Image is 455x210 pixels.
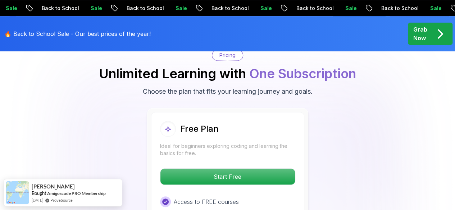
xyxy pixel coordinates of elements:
h2: Unlimited Learning with [99,66,356,81]
p: 🔥 Back to School Sale - Our best prices of the year! [4,29,151,38]
p: Sale [170,5,193,12]
p: Sale [340,5,363,12]
p: Back to School [376,5,424,12]
p: Grab Now [413,25,427,42]
p: Back to School [36,5,85,12]
p: Choose the plan that fits your learning journey and goals. [143,87,313,97]
p: Back to School [121,5,170,12]
h2: Free Plan [180,123,219,135]
p: Sale [255,5,278,12]
span: Bought [32,190,46,196]
a: Start Free [160,173,295,180]
a: Amigoscode PRO Membership [47,191,106,196]
p: Sale [85,5,108,12]
p: Ideal for beginners exploring coding and learning the basics for free. [160,143,295,157]
img: provesource social proof notification image [6,181,29,204]
span: [PERSON_NAME] [32,183,75,190]
span: One Subscription [249,66,356,81]
button: Start Free [160,168,295,185]
p: Access to FREE courses [174,197,239,206]
p: Sale [424,5,447,12]
p: Back to School [291,5,340,12]
span: [DATE] [32,197,43,203]
a: ProveSource [50,197,73,203]
p: Pricing [219,52,236,59]
p: Back to School [206,5,255,12]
